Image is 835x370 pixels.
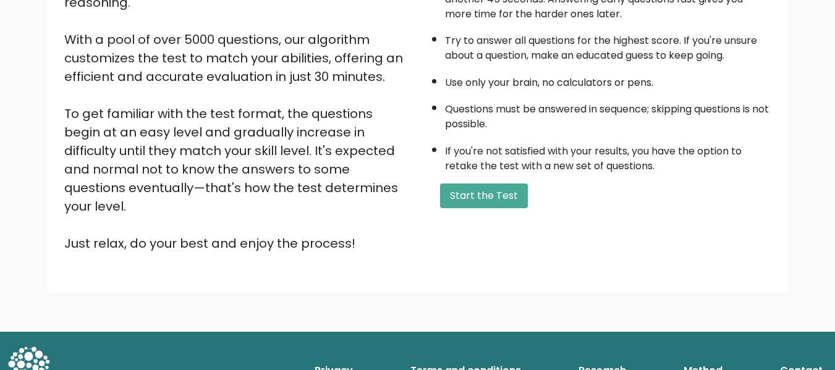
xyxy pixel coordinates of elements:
[445,27,771,63] li: Try to answer all questions for the highest score. If you're unsure about a question, make an edu...
[440,183,528,208] button: Start the Test
[445,138,771,174] li: If you're not satisfied with your results, you have the option to retake the test with a new set ...
[445,96,771,132] li: Questions must be answered in sequence; skipping questions is not possible.
[445,69,771,90] li: Use only your brain, no calculators or pens.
